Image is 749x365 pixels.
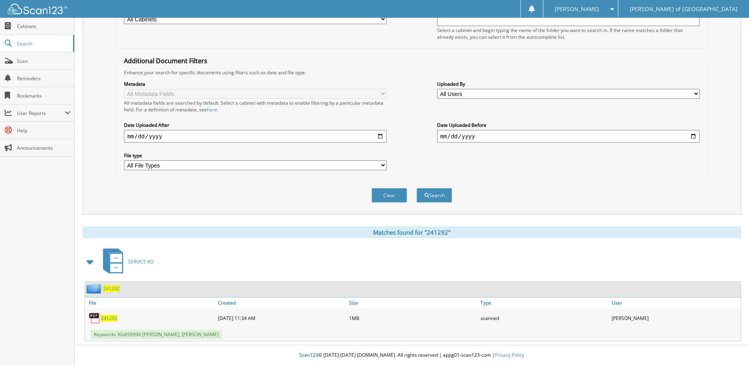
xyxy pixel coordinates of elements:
input: end [437,130,700,143]
span: Keywords: KGA59996 [PERSON_NAME], [PERSON_NAME] [91,330,222,339]
a: File [85,297,216,308]
div: [DATE] 11:34 AM [216,310,347,326]
button: Clear [372,188,407,203]
a: Size [347,297,478,308]
button: Search [417,188,452,203]
legend: Additional Document Filters [120,56,211,65]
a: SERVICE RO [98,246,154,277]
label: Date Uploaded Before [437,122,700,128]
span: [PERSON_NAME] [555,7,599,11]
span: SERVICE RO [128,258,154,265]
span: Bookmarks [17,92,70,99]
a: Privacy Policy [495,352,524,358]
span: [PERSON_NAME] of [GEOGRAPHIC_DATA] [630,7,738,11]
label: Date Uploaded After [124,122,387,128]
div: All metadata fields are searched by default. Select a cabinet with metadata to enable filtering b... [124,100,387,113]
span: User Reports [17,110,65,117]
span: Cabinets [17,23,70,30]
img: folder2.png [86,284,103,294]
label: Metadata [124,81,387,87]
a: 241292 [103,285,120,292]
label: File type [124,152,387,159]
label: Uploaded By [437,81,700,87]
span: Scan [17,58,70,64]
div: Matches found for "241292" [83,226,741,238]
img: scan123-logo-white.svg [8,4,67,14]
a: 241292 [101,315,117,322]
div: scanned [479,310,610,326]
iframe: Chat Widget [710,327,749,365]
div: Enhance your search for specific documents using filters such as date and file type. [120,69,703,76]
div: © [DATE]-[DATE] [DOMAIN_NAME]. All rights reserved | appg01-scan123-com | [75,346,749,365]
a: here [207,106,217,113]
a: Created [216,297,347,308]
a: Type [479,297,610,308]
span: Scan123 [299,352,318,358]
input: start [124,130,387,143]
div: Select a cabinet and begin typing the name of the folder you want to search in. If the name match... [437,27,700,40]
div: 1MB [347,310,478,326]
span: Help [17,127,70,134]
div: [PERSON_NAME] [610,310,741,326]
span: Search [17,40,69,47]
span: Reminders [17,75,70,82]
span: Announcements [17,145,70,151]
a: User [610,297,741,308]
img: PDF.png [89,312,101,324]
